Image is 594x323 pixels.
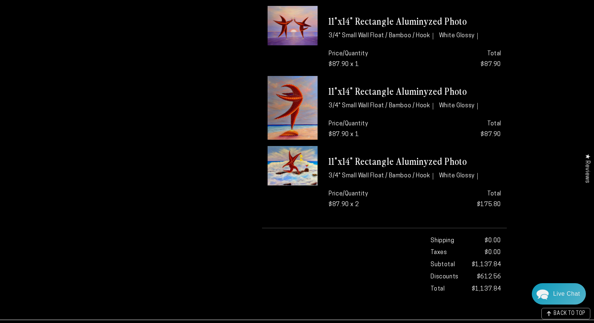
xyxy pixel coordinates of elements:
[329,15,501,27] h3: 11"x14" Rectangle Aluminyzed Photo
[24,83,143,90] p: Hi [PERSON_NAME], We would like to inform you that we reprocessed your order because the mount wa...
[487,191,501,197] strong: Total
[15,61,141,68] div: Recent Conversations
[53,11,73,30] img: Marie J
[329,155,501,167] h3: 11"x14" Rectangle Aluminyzed Photo
[329,49,409,70] p: Price/Quantity $87.90 x 1
[24,154,143,161] p: Hi [PERSON_NAME], I hope this finds you well. We're so sorry that your print arrived in less than...
[421,49,501,70] p: $87.90
[130,99,143,105] div: [DATE]
[24,98,32,106] img: defa8ba128f0af9b145b794f3c56d73a
[69,11,88,30] img: John
[431,247,447,258] strong: Taxes
[431,260,455,270] strong: Subtotal
[329,33,433,39] li: 3/4" Small Wall Float / Bamboo / Hook
[329,103,433,110] li: 3/4" Small Wall Float / Bamboo / Hook
[130,147,143,153] div: [DATE]
[329,119,409,140] p: Price/Quantity $87.90 x 1
[329,189,409,210] p: Price/Quantity $87.90 x 2
[485,236,501,246] span: $0.00
[439,173,478,180] li: White Glossy
[553,283,580,305] div: Contact Us Directly
[55,37,101,42] span: Away until [DATE]
[472,284,501,295] strong: $1,137.84
[431,236,454,246] strong: Shipping
[477,272,501,282] span: $612.56
[472,260,501,270] span: $1,137.84
[24,107,143,114] p: Hello,I have left two messages, and was hung up on once when the person answering the phone said ...
[84,11,103,30] img: Helga
[329,173,433,180] li: 3/4" Small Wall Float / Bamboo / Hook
[268,76,318,140] img: 11"x14" Rectangle White Glossy Aluminyzed Photo - 3/4" Small Wall Float / Hook
[33,146,130,153] div: Aluminyze
[421,119,501,140] p: $87.90
[79,210,99,216] span: Re:amaze
[33,99,130,106] div: Aluminyze
[130,76,143,81] div: [DATE]
[56,212,100,215] span: We run on
[33,122,130,129] div: Aluminyze
[485,247,501,258] span: $0.00
[130,123,143,129] div: [DATE]
[24,146,32,154] img: missing_thumb-9d6c3a54066ef25ae95f5dc6d59505127880417e42794f8707aec483bafeb43d.png
[487,121,501,127] strong: Total
[532,283,586,305] div: Chat widget toggle
[33,75,130,82] div: Aluminyze
[487,51,501,57] strong: Total
[439,103,478,110] li: White Glossy
[329,85,501,97] h3: 11"x14" Rectangle Aluminyzed Photo
[431,272,458,282] strong: Discounts
[49,222,108,234] a: Leave A Message
[268,6,318,45] img: 11"x14" Rectangle White Glossy Aluminyzed Photo - 3/4" Small Wall Float / Hook
[24,122,32,130] img: defa8ba128f0af9b145b794f3c56d73a
[439,33,478,39] li: White Glossy
[554,311,586,316] span: BACK TO TOP
[421,189,501,210] p: $175.80
[268,146,318,185] img: 11"x14" Rectangle White Glossy Aluminyzed Photo - 3/4" Small Wall Float / Hook
[431,284,445,295] strong: Total
[580,148,594,189] div: Click to open Judge.me floating reviews tab
[24,131,143,138] p: I am waiting for the resolution? Please respond asap.
[24,74,32,82] img: missing_thumb-9d6c3a54066ef25ae95f5dc6d59505127880417e42794f8707aec483bafeb43d.png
